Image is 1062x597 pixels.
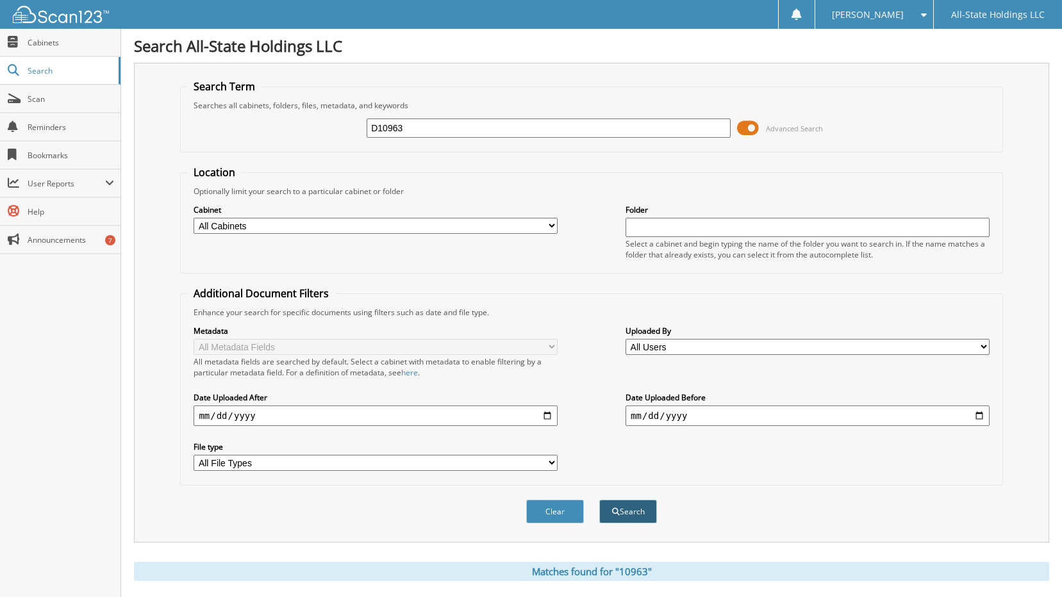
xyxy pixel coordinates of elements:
span: Search [28,65,112,76]
span: User Reports [28,178,105,189]
legend: Additional Document Filters [187,286,335,300]
span: All-State Holdings LLC [951,11,1045,19]
label: Date Uploaded Before [626,392,990,403]
button: Clear [526,500,584,523]
div: Optionally limit your search to a particular cabinet or folder [187,186,995,197]
label: Metadata [194,325,558,336]
legend: Search Term [187,79,261,94]
label: Date Uploaded After [194,392,558,403]
img: scan123-logo-white.svg [13,6,109,23]
div: Matches found for "10963" [134,562,1049,581]
span: [PERSON_NAME] [832,11,904,19]
span: Announcements [28,234,114,245]
label: Uploaded By [626,325,990,336]
label: File type [194,441,558,452]
div: 7 [105,235,115,245]
span: Cabinets [28,37,114,48]
input: start [194,405,558,426]
button: Search [599,500,657,523]
legend: Location [187,165,242,179]
label: Cabinet [194,204,558,215]
span: Reminders [28,122,114,133]
div: All metadata fields are searched by default. Select a cabinet with metadata to enable filtering b... [194,356,558,378]
label: Folder [626,204,990,215]
span: Bookmarks [28,150,114,161]
div: Enhance your search for specific documents using filters such as date and file type. [187,307,995,318]
h1: Search All-State Holdings LLC [134,35,1049,56]
div: Searches all cabinets, folders, files, metadata, and keywords [187,100,995,111]
a: here [401,367,418,378]
input: end [626,405,990,426]
span: Help [28,206,114,217]
div: Select a cabinet and begin typing the name of the folder you want to search in. If the name match... [626,238,990,260]
span: Advanced Search [766,124,823,133]
span: Scan [28,94,114,104]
